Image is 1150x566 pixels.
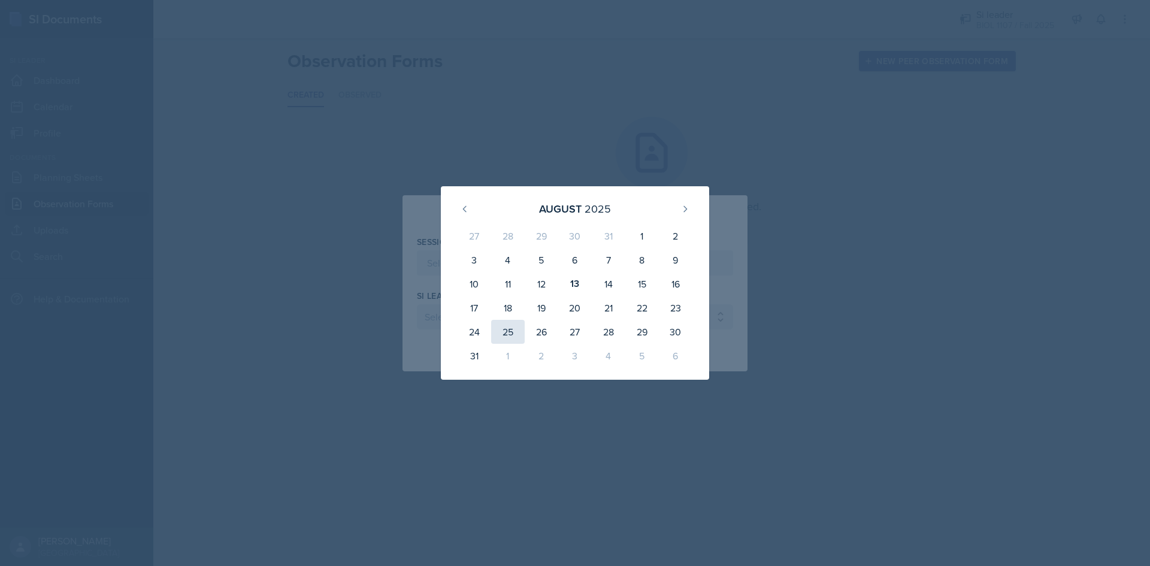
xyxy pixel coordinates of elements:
div: 29 [625,320,659,344]
div: 27 [558,320,592,344]
div: 19 [525,296,558,320]
div: 10 [458,272,491,296]
div: 16 [659,272,692,296]
div: 22 [625,296,659,320]
div: 23 [659,296,692,320]
div: August [539,201,582,217]
div: 7 [592,248,625,272]
div: 29 [525,224,558,248]
div: 5 [525,248,558,272]
div: 30 [659,320,692,344]
div: 2025 [585,201,611,217]
div: 25 [491,320,525,344]
div: 15 [625,272,659,296]
div: 5 [625,344,659,368]
div: 28 [491,224,525,248]
div: 31 [458,344,491,368]
div: 3 [458,248,491,272]
div: 4 [491,248,525,272]
div: 21 [592,296,625,320]
div: 14 [592,272,625,296]
div: 20 [558,296,592,320]
div: 30 [558,224,592,248]
div: 13 [558,272,592,296]
div: 1 [491,344,525,368]
div: 2 [525,344,558,368]
div: 3 [558,344,592,368]
div: 31 [592,224,625,248]
div: 17 [458,296,491,320]
div: 24 [458,320,491,344]
div: 11 [491,272,525,296]
div: 9 [659,248,692,272]
div: 2 [659,224,692,248]
div: 12 [525,272,558,296]
div: 6 [659,344,692,368]
div: 26 [525,320,558,344]
div: 1 [625,224,659,248]
div: 27 [458,224,491,248]
div: 28 [592,320,625,344]
div: 18 [491,296,525,320]
div: 8 [625,248,659,272]
div: 4 [592,344,625,368]
div: 6 [558,248,592,272]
